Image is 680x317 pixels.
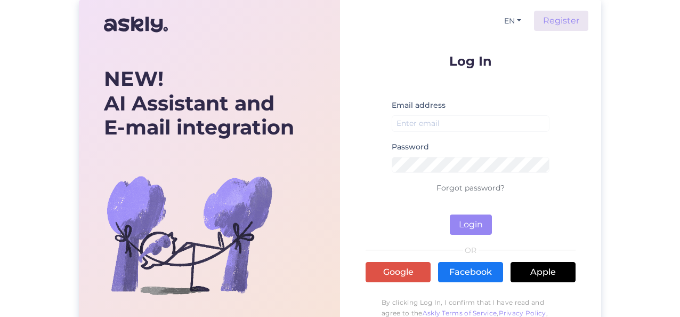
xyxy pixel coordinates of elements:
a: Forgot password? [436,183,505,193]
a: Google [366,262,431,282]
label: Password [392,141,429,153]
b: NEW! [104,66,164,91]
label: Email address [392,100,446,111]
a: Apple [511,262,576,282]
a: Askly Terms of Service [423,309,497,317]
button: EN [500,13,525,29]
input: Enter email [392,115,549,132]
button: Login [450,215,492,235]
img: Askly [104,12,168,37]
a: Register [534,11,588,31]
a: Privacy Policy [499,309,546,317]
span: OR [463,247,479,254]
p: Log In [366,54,576,68]
div: AI Assistant and E-mail integration [104,67,294,140]
a: Facebook [438,262,503,282]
